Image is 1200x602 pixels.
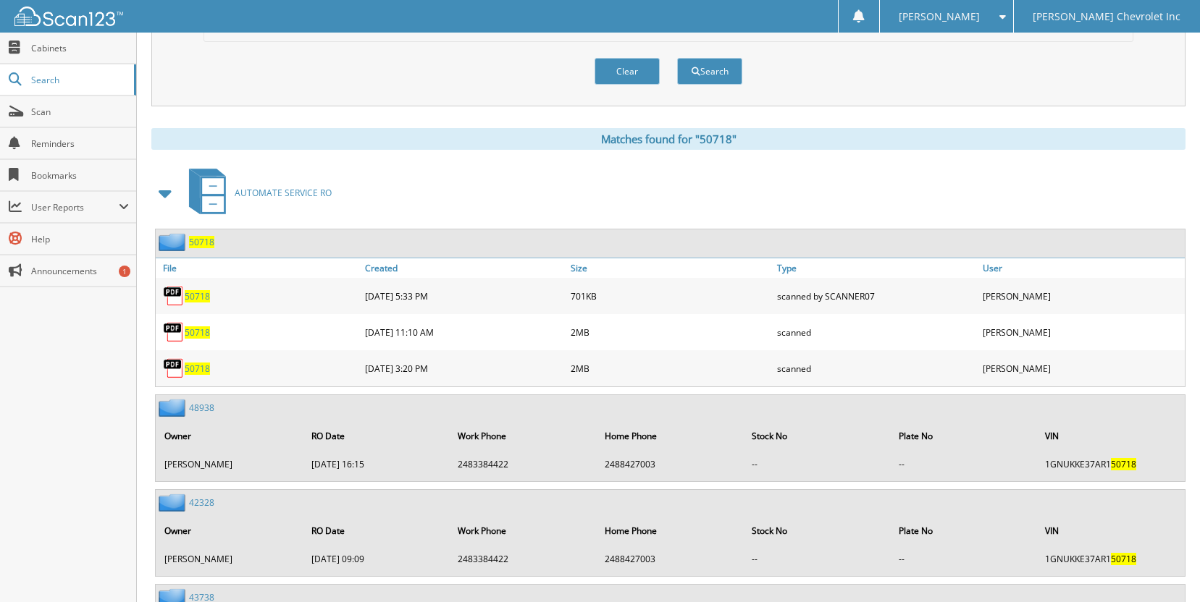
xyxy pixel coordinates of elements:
[361,258,567,278] a: Created
[163,321,185,343] img: PDF.png
[595,58,660,85] button: Clear
[773,318,979,347] div: scanned
[189,496,214,509] a: 42328
[31,201,119,213] span: User Reports
[31,137,129,150] span: Reminders
[597,547,743,571] td: 2488427003
[185,290,210,302] a: 50718
[1038,547,1183,571] td: 1GNUKKE37AR1
[450,452,596,476] td: 2483384422
[189,402,214,414] a: 48938
[677,58,742,85] button: Search
[773,354,979,383] div: scanned
[151,128,1186,150] div: Matches found for "50718"
[31,74,127,86] span: Search
[597,516,743,546] th: Home Phone
[361,281,567,310] div: [DATE] 5:33 PM
[159,233,189,251] img: folder2.png
[157,421,303,451] th: Owner
[14,7,123,26] img: scan123-logo-white.svg
[163,357,185,379] img: PDF.png
[891,547,1037,571] td: --
[180,164,332,221] a: AUTOMATE SERVICE RO
[163,285,185,307] img: PDF.png
[597,421,743,451] th: Home Phone
[891,452,1037,476] td: --
[450,516,596,546] th: Work Phone
[891,421,1037,451] th: Plate No
[450,421,596,451] th: Work Phone
[304,516,450,546] th: RO Date
[157,547,303,571] td: [PERSON_NAME]
[567,258,773,278] a: Size
[304,547,450,571] td: [DATE] 09:09
[567,281,773,310] div: 701KB
[1111,458,1136,470] span: 50718
[1038,421,1183,451] th: VIN
[31,42,129,54] span: Cabinets
[450,547,596,571] td: 2483384422
[235,187,332,199] span: AUTOMATE SERVICE RO
[159,493,189,512] img: folder2.png
[361,354,567,383] div: [DATE] 3:20 PM
[1038,516,1183,546] th: VIN
[744,452,890,476] td: --
[979,281,1185,310] div: [PERSON_NAME]
[1038,452,1183,476] td: 1GNUKKE37AR1
[979,354,1185,383] div: [PERSON_NAME]
[891,516,1037,546] th: Plate No
[189,236,214,248] a: 50718
[304,421,450,451] th: RO Date
[899,12,980,21] span: [PERSON_NAME]
[156,258,361,278] a: File
[31,233,129,245] span: Help
[31,106,129,118] span: Scan
[157,516,303,546] th: Owner
[773,281,979,310] div: scanned by SCANNER07
[361,318,567,347] div: [DATE] 11:10 AM
[744,516,890,546] th: Stock No
[159,399,189,417] img: folder2.png
[157,452,303,476] td: [PERSON_NAME]
[185,363,210,375] a: 50718
[304,452,450,476] td: [DATE] 16:15
[597,452,743,476] td: 2488427003
[1111,553,1136,565] span: 50718
[773,258,979,278] a: Type
[31,169,129,182] span: Bookmarks
[744,547,890,571] td: --
[567,354,773,383] div: 2MB
[979,318,1185,347] div: [PERSON_NAME]
[185,326,210,339] a: 50718
[979,258,1185,278] a: User
[567,318,773,347] div: 2MB
[744,421,890,451] th: Stock No
[119,266,130,277] div: 1
[31,265,129,277] span: Announcements
[1033,12,1180,21] span: [PERSON_NAME] Chevrolet Inc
